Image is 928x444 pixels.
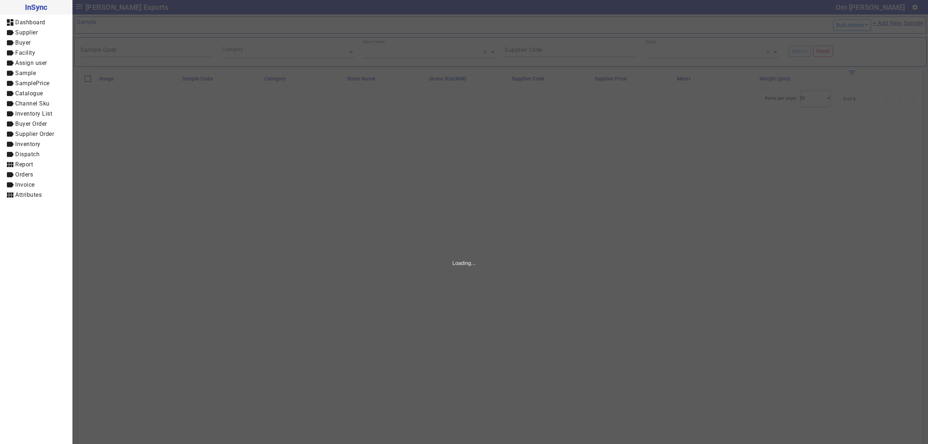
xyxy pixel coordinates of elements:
[15,59,47,66] span: Assign user
[6,89,14,98] mat-icon: label
[6,140,14,149] mat-icon: label
[15,70,36,76] span: Sample
[6,1,66,13] span: InSync
[6,49,14,57] mat-icon: label
[15,80,50,87] span: SamplePrice
[15,100,50,107] span: Channel Sku
[15,49,35,56] span: Facility
[6,160,14,169] mat-icon: view_module
[15,130,54,137] span: Supplier Order
[6,120,14,128] mat-icon: label
[6,69,14,78] mat-icon: label
[15,120,47,127] span: Buyer Order
[6,130,14,138] mat-icon: label
[6,18,14,27] mat-icon: dashboard
[15,29,38,36] span: Supplier
[15,171,33,178] span: Orders
[15,141,41,148] span: Inventory
[6,59,14,67] mat-icon: label
[6,191,14,199] mat-icon: view_module
[15,90,43,97] span: Catalogue
[452,260,476,267] p: Loading...
[15,181,35,188] span: Invoice
[6,150,14,159] mat-icon: label
[6,99,14,108] mat-icon: label
[6,28,14,37] mat-icon: label
[6,38,14,47] mat-icon: label
[15,19,45,26] span: Dashboard
[15,191,42,198] span: Attributes
[15,110,52,117] span: Inventory List
[15,39,31,46] span: Buyer
[15,161,33,168] span: Report
[6,180,14,189] mat-icon: label
[6,79,14,88] mat-icon: label
[15,151,40,158] span: Dispatch
[6,109,14,118] mat-icon: label
[6,170,14,179] mat-icon: label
